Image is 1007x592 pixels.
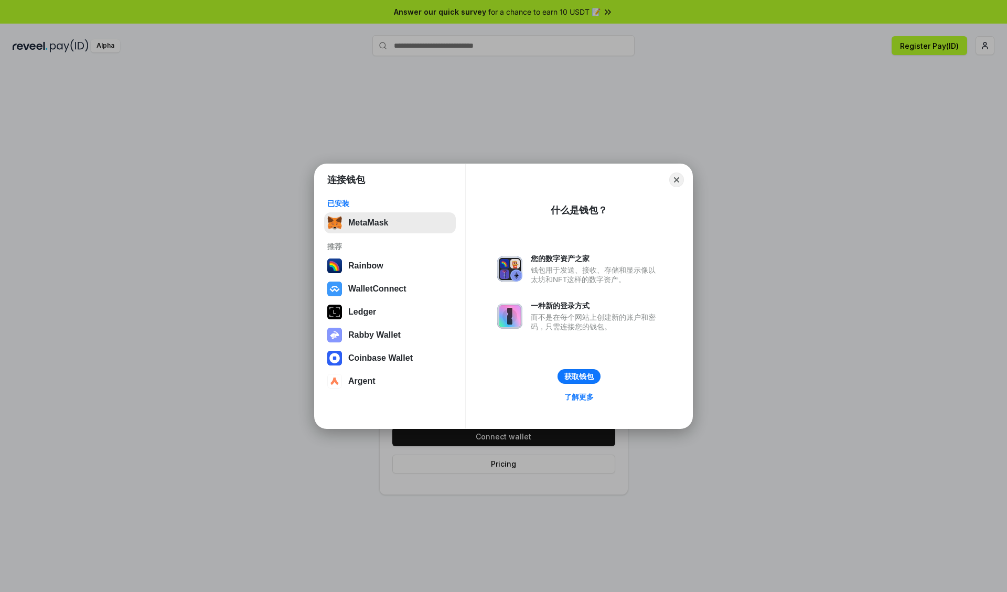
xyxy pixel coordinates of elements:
[348,261,383,271] div: Rainbow
[348,307,376,317] div: Ledger
[531,265,661,284] div: 钱包用于发送、接收、存储和显示像以太坊和NFT这样的数字资产。
[327,282,342,296] img: svg+xml,%3Csvg%20width%3D%2228%22%20height%3D%2228%22%20viewBox%3D%220%200%2028%2028%22%20fill%3D...
[324,302,456,322] button: Ledger
[348,353,413,363] div: Coinbase Wallet
[348,284,406,294] div: WalletConnect
[327,174,365,186] h1: 连接钱包
[348,376,376,386] div: Argent
[327,199,453,208] div: 已安装
[327,259,342,273] img: svg+xml,%3Csvg%20width%3D%22120%22%20height%3D%22120%22%20viewBox%3D%220%200%20120%20120%22%20fil...
[327,305,342,319] img: svg+xml,%3Csvg%20xmlns%3D%22http%3A%2F%2Fwww.w3.org%2F2000%2Fsvg%22%20width%3D%2228%22%20height%3...
[324,348,456,369] button: Coinbase Wallet
[564,392,594,402] div: 了解更多
[558,369,601,384] button: 获取钱包
[348,218,388,228] div: MetaMask
[324,371,456,392] button: Argent
[348,330,401,340] div: Rabby Wallet
[531,301,661,310] div: 一种新的登录方式
[551,204,607,217] div: 什么是钱包？
[324,278,456,299] button: WalletConnect
[324,325,456,346] button: Rabby Wallet
[327,216,342,230] img: svg+xml,%3Csvg%20fill%3D%22none%22%20height%3D%2233%22%20viewBox%3D%220%200%2035%2033%22%20width%...
[497,256,522,282] img: svg+xml,%3Csvg%20xmlns%3D%22http%3A%2F%2Fwww.w3.org%2F2000%2Fsvg%22%20fill%3D%22none%22%20viewBox...
[327,374,342,389] img: svg+xml,%3Csvg%20width%3D%2228%22%20height%3D%2228%22%20viewBox%3D%220%200%2028%2028%22%20fill%3D...
[558,390,600,404] a: 了解更多
[564,372,594,381] div: 获取钱包
[531,313,661,331] div: 而不是在每个网站上创建新的账户和密码，只需连接您的钱包。
[324,212,456,233] button: MetaMask
[669,173,684,187] button: Close
[531,254,661,263] div: 您的数字资产之家
[497,304,522,329] img: svg+xml,%3Csvg%20xmlns%3D%22http%3A%2F%2Fwww.w3.org%2F2000%2Fsvg%22%20fill%3D%22none%22%20viewBox...
[327,242,453,251] div: 推荐
[327,351,342,365] img: svg+xml,%3Csvg%20width%3D%2228%22%20height%3D%2228%22%20viewBox%3D%220%200%2028%2028%22%20fill%3D...
[327,328,342,342] img: svg+xml,%3Csvg%20xmlns%3D%22http%3A%2F%2Fwww.w3.org%2F2000%2Fsvg%22%20fill%3D%22none%22%20viewBox...
[324,255,456,276] button: Rainbow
